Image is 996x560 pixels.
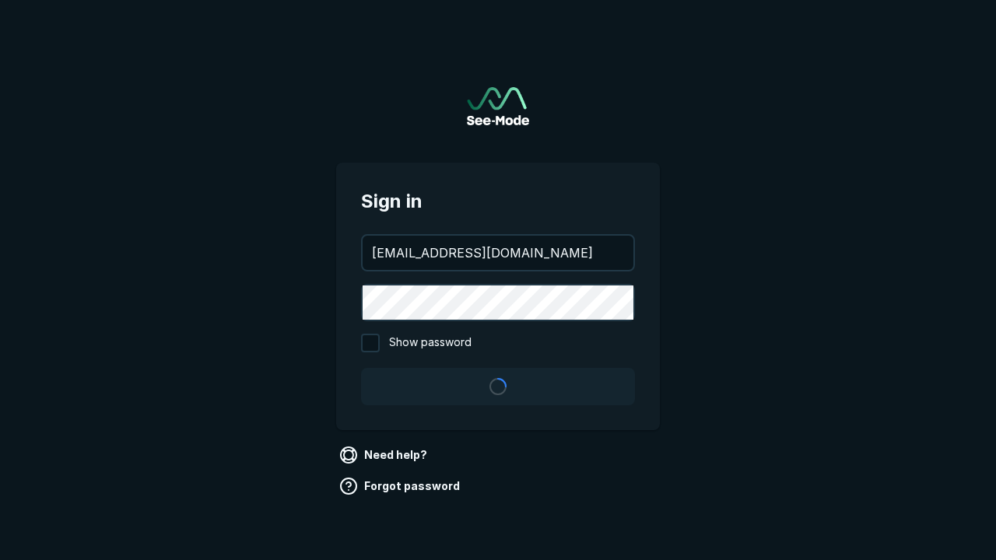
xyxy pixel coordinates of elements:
a: Forgot password [336,474,466,499]
span: Show password [389,334,472,352]
span: Sign in [361,187,635,215]
input: your@email.com [363,236,633,270]
a: Need help? [336,443,433,467]
img: See-Mode Logo [467,87,529,125]
a: Go to sign in [467,87,529,125]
